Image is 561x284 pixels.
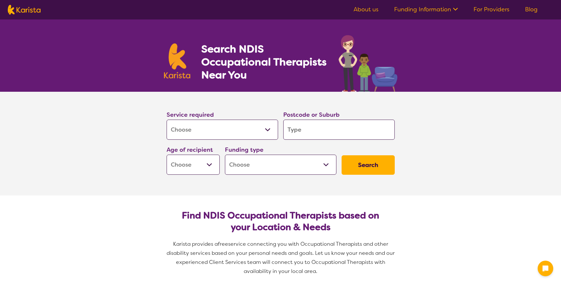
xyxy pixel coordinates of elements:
span: service connecting you with Occupational Therapists and other disability services based on your p... [167,241,396,275]
label: Funding type [225,146,263,154]
img: Karista logo [8,5,41,15]
a: About us [354,6,379,13]
img: Karista logo [164,43,191,78]
img: occupational-therapy [339,35,397,92]
label: Age of recipient [167,146,213,154]
button: Search [342,155,395,175]
span: Karista provides a [173,241,218,247]
span: free [218,241,228,247]
a: Funding Information [394,6,458,13]
label: Service required [167,111,214,119]
input: Type [283,120,395,140]
a: For Providers [473,6,509,13]
h1: Search NDIS Occupational Therapists Near You [201,42,327,81]
label: Postcode or Suburb [283,111,340,119]
a: Blog [525,6,538,13]
h2: Find NDIS Occupational Therapists based on your Location & Needs [172,210,390,233]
